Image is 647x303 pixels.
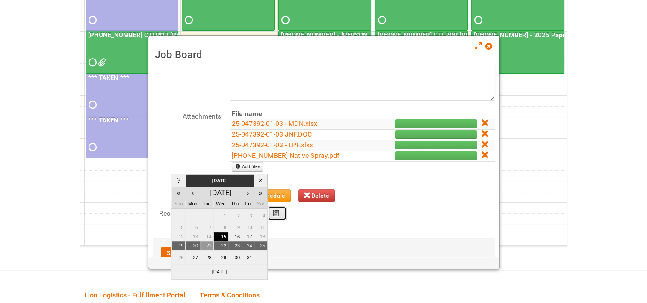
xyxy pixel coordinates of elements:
[186,175,254,187] td: [DATE]
[232,130,312,138] a: 25-047392-01-03 JNF.DOC
[186,223,200,232] td: 6
[200,250,214,265] td: 28
[200,291,260,299] span: Terms & Conditions
[89,17,95,23] span: Requested
[242,241,254,251] td: 24
[200,199,214,209] td: Tue
[242,232,254,241] td: 17
[173,188,184,198] div: «
[242,223,254,232] td: 10
[268,206,287,220] button: Calendar
[254,223,267,232] td: 11
[378,17,384,23] span: Requested
[298,189,335,202] button: Delete
[172,199,186,209] td: Sun
[213,208,228,223] td: 1
[200,223,214,232] td: 7
[228,232,242,241] td: 16
[232,162,263,172] a: Add files
[242,208,254,223] td: 3
[172,223,186,232] td: 5
[254,199,267,209] td: Sat
[173,175,184,186] div: ?
[186,232,200,241] td: 13
[232,119,317,128] a: 25-047392-01-03 - MDN.xlsx
[172,265,267,279] td: [DATE]
[153,206,221,219] label: Reschedule For Date
[230,109,361,119] th: File name
[186,241,200,251] td: 20
[213,241,228,251] td: 22
[278,31,371,73] a: [PHONE_NUMBER] - [PERSON_NAME] UFC CUT US
[213,250,228,265] td: 29
[376,31,576,39] a: [PHONE_NUMBER] CTI PQB [PERSON_NAME] Real US - blinding day
[155,48,493,61] h3: Job Board
[161,247,186,259] button: Save
[213,199,228,209] td: Wed
[279,31,430,39] a: [PHONE_NUMBER] - [PERSON_NAME] UFC CUT US
[255,188,266,198] div: »
[242,199,254,209] td: Fri
[186,188,199,198] div: ‹
[230,41,495,101] textarea: 9/17 uploaded JNF + MDN 10/10 uploaded LPF + respondent letter
[200,232,214,241] td: 14
[84,291,185,299] span: Lion Logistics - Fulfillment Portal
[213,232,228,241] td: 15
[186,199,200,209] td: Mon
[254,241,267,251] td: 25
[172,250,186,265] td: 26
[281,17,287,23] span: Requested
[228,241,242,251] td: 23
[186,250,200,265] td: 27
[98,59,104,65] span: Front Label KRAFT batch 2 (02.26.26) - code AZ05 use 2nd.docx Front Label KRAFT batch 2 (02.26.26...
[228,199,242,209] td: Thu
[200,241,214,251] td: 21
[228,223,242,232] td: 9
[213,223,228,232] td: 8
[86,31,286,39] a: [PHONE_NUMBER] CTI PQB [PERSON_NAME] Real US - blinding day
[232,151,340,160] a: [PHONE_NUMBER] Native Spray.pdf
[254,232,267,241] td: 18
[185,17,191,23] span: Requested
[89,144,95,150] span: Requested
[243,188,253,198] div: ›
[153,109,221,122] label: Attachments
[172,232,186,241] td: 12
[255,175,266,186] div: ×
[471,31,564,73] a: [PHONE_NUMBER] - 2025 Paper Towel Landscape - Packing Day
[375,31,468,73] a: [PHONE_NUMBER] CTI PQB [PERSON_NAME] Real US - blinding day
[254,208,267,223] td: 4
[228,208,242,223] td: 2
[232,141,313,149] a: 25-047392-01-03 - LPF.xlsx
[89,59,95,65] span: Requested
[201,188,241,198] div: [DATE]
[89,102,95,108] span: Requested
[474,17,480,23] span: Requested
[242,250,254,265] td: 31
[228,250,242,265] td: 30
[86,31,178,73] a: [PHONE_NUMBER] CTI PQB [PERSON_NAME] Real US - blinding day
[172,241,186,251] td: 19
